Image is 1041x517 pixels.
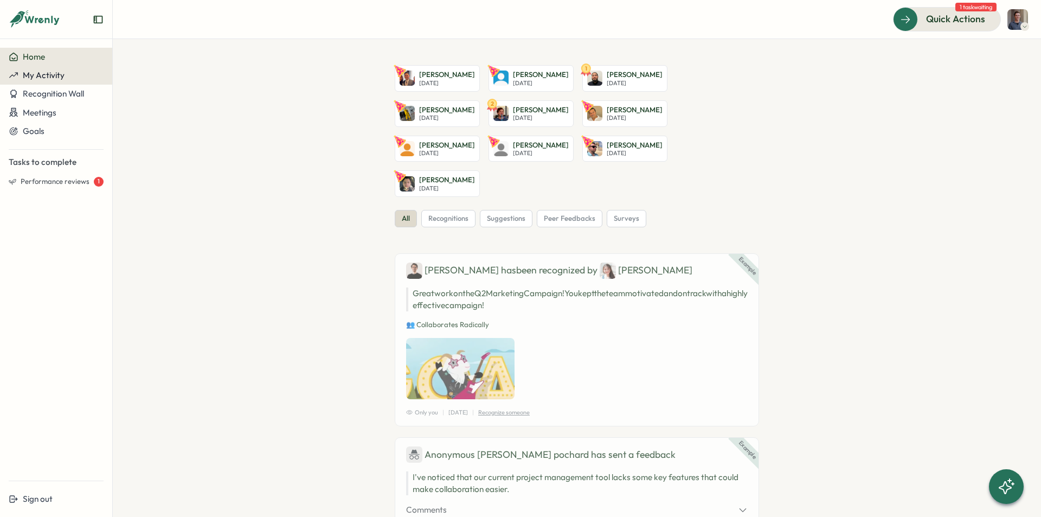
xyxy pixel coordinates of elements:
span: peer feedbacks [544,214,595,224]
img: Guillermo Barcenas [400,176,415,192]
span: Quick Actions [926,12,985,26]
span: Sign out [23,494,53,504]
p: [DATE] [448,408,468,417]
div: 1 [94,177,104,187]
p: [PERSON_NAME] [419,105,475,115]
img: Jefre Barrera [400,106,415,121]
span: My Activity [23,70,65,80]
p: [DATE] [419,80,475,87]
a: Oliver Paje[PERSON_NAME][DATE] [395,65,480,92]
p: [DATE] [607,150,663,157]
img: Hayden Hall [1007,9,1028,30]
button: Comments [406,504,748,516]
p: [DATE] [419,150,475,157]
p: [PERSON_NAME] [513,70,569,80]
button: Expand sidebar [93,14,104,25]
img: Ronald Santilla [493,71,509,86]
img: Abelardo Olivas [587,71,602,86]
p: [DATE] [513,150,569,157]
span: Goals [23,126,44,136]
a: Stuart Robinson[PERSON_NAME][DATE] [489,136,574,162]
p: [PERSON_NAME] [513,141,569,150]
p: [DATE] [419,185,475,192]
p: [PERSON_NAME] [607,70,663,80]
p: [PERSON_NAME] [513,105,569,115]
span: Recognition Wall [23,88,84,99]
a: Guillermo Barcenas[PERSON_NAME][DATE] [395,170,480,197]
img: Ranjeet [587,106,602,121]
span: Performance reviews [21,177,89,187]
a: Ethan Ananny[PERSON_NAME][DATE] [582,136,667,162]
button: Quick Actions [893,7,1001,31]
p: [DATE] [607,80,663,87]
a: 1Abelardo Olivas[PERSON_NAME][DATE] [582,65,667,92]
img: Ian Reed [493,106,509,121]
p: I've noticed that our current project management tool lacks some key features that could make col... [413,471,748,495]
p: [PERSON_NAME] [419,175,475,185]
img: Ben [406,263,422,279]
span: recognitions [428,214,468,224]
p: [DATE] [419,114,475,122]
img: Jane [600,263,616,279]
text: 2 [491,99,494,107]
span: suggestions [487,214,525,224]
a: Mindy Hua[PERSON_NAME][DATE] [395,136,480,162]
img: Mindy Hua [400,141,415,156]
div: Anonymous [PERSON_NAME] pochard [406,446,589,463]
img: Ethan Ananny [587,141,602,156]
p: [PERSON_NAME] [607,105,663,115]
span: all [402,214,410,224]
p: [DATE] [513,114,569,122]
div: [PERSON_NAME] has been recognized by [406,263,748,279]
p: [PERSON_NAME] [607,141,663,150]
p: [DATE] [607,114,663,122]
p: 👥 Collaborates Radically [406,320,748,330]
span: surveys [614,214,639,224]
span: Comments [406,504,447,516]
span: Only you [406,408,438,417]
p: [PERSON_NAME] [419,70,475,80]
div: has sent a feedback [406,446,748,463]
p: [PERSON_NAME] [419,141,475,150]
p: | [472,408,474,417]
img: Oliver Paje [400,71,415,86]
p: Tasks to complete [9,156,104,168]
a: 2Ian Reed[PERSON_NAME][DATE] [489,100,574,127]
div: [PERSON_NAME] [600,263,692,279]
p: Great work on the Q2 Marketing Campaign! You kept the team motivated and on track with a highly e... [406,288,748,311]
p: [DATE] [513,80,569,87]
a: Ronald Santilla[PERSON_NAME][DATE] [489,65,574,92]
img: Stuart Robinson [493,141,509,156]
span: 1 task waiting [955,3,997,11]
span: Home [23,52,45,62]
span: Meetings [23,107,56,118]
img: Recognition Image [406,338,515,399]
text: 1 [585,65,587,72]
p: | [442,408,444,417]
a: Jefre Barrera[PERSON_NAME][DATE] [395,100,480,127]
p: Recognize someone [478,408,530,417]
a: Ranjeet[PERSON_NAME][DATE] [582,100,667,127]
